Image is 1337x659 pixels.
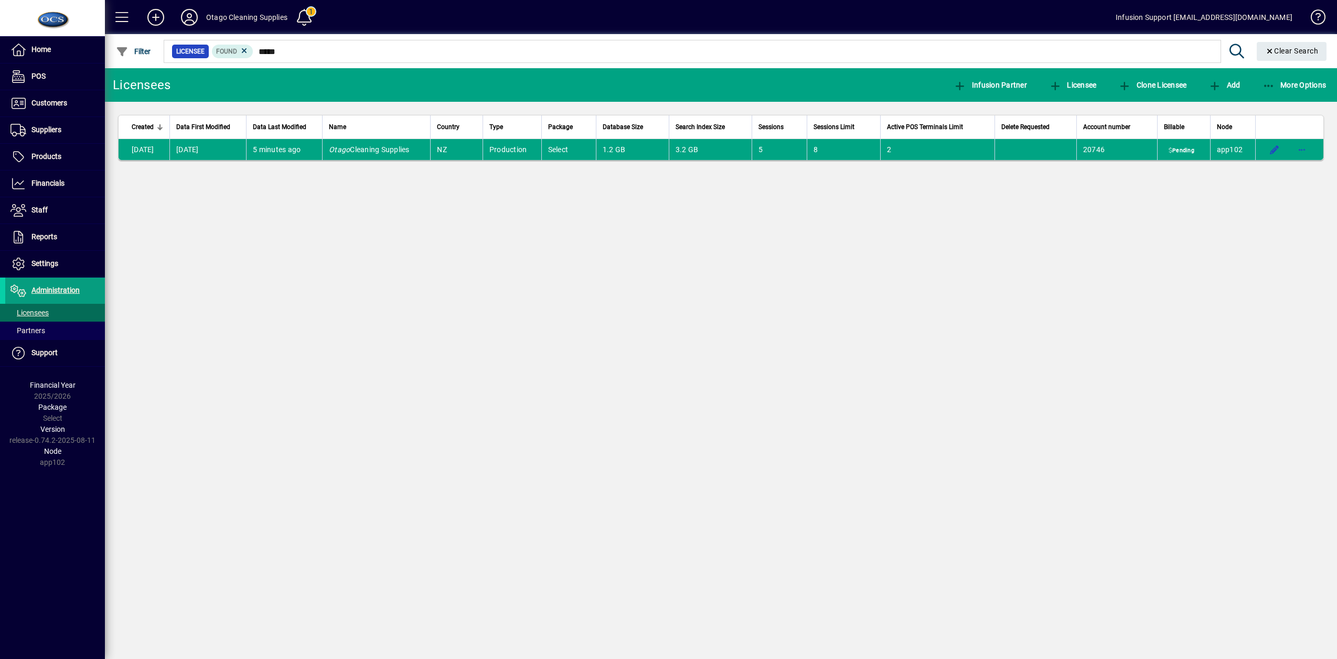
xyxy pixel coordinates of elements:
span: Billable [1164,121,1184,133]
span: Administration [31,286,80,294]
span: Settings [31,259,58,268]
span: Clear Search [1265,47,1319,55]
span: Filter [116,47,151,56]
span: Licensees [10,309,49,317]
div: Licensees [113,77,170,93]
a: Suppliers [5,117,105,143]
div: Package [548,121,590,133]
td: 1.2 GB [596,139,669,160]
span: POS [31,72,46,80]
a: Knowledge Base [1303,2,1324,36]
td: Production [483,139,541,160]
span: Licensee [1049,81,1097,89]
button: Edit [1266,141,1283,158]
span: Country [437,121,459,133]
span: Account number [1083,121,1130,133]
em: Otago [329,145,350,154]
span: Data Last Modified [253,121,306,133]
span: Sessions Limit [814,121,854,133]
span: Staff [31,206,48,214]
div: Sessions Limit [814,121,874,133]
button: More Options [1260,76,1329,94]
div: Sessions [758,121,800,133]
td: 8 [807,139,880,160]
div: Delete Requested [1001,121,1070,133]
td: 5 [752,139,807,160]
div: Search Index Size [676,121,745,133]
div: Active POS Terminals Limit [887,121,988,133]
span: Pending [1167,146,1196,155]
span: Financial Year [30,381,76,389]
div: Billable [1164,121,1204,133]
a: Products [5,144,105,170]
span: Suppliers [31,125,61,134]
span: Support [31,348,58,357]
td: 5 minutes ago [246,139,322,160]
span: Package [38,403,67,411]
span: Licensee [176,46,205,57]
td: 2 [880,139,994,160]
button: Clone Licensee [1116,76,1189,94]
span: More Options [1263,81,1327,89]
button: Clear [1257,42,1327,61]
div: Infusion Support [EMAIL_ADDRESS][DOMAIN_NAME] [1116,9,1292,26]
button: Profile [173,8,206,27]
span: Node [1217,121,1232,133]
span: Infusion Partner [954,81,1027,89]
a: Licensees [5,304,105,322]
div: Created [132,121,163,133]
a: POS [5,63,105,90]
td: [DATE] [169,139,246,160]
a: Settings [5,251,105,277]
td: 3.2 GB [669,139,752,160]
span: Search Index Size [676,121,725,133]
span: Products [31,152,61,161]
button: More options [1293,141,1310,158]
span: Customers [31,99,67,107]
mat-chip: Found Status: Found [212,45,253,58]
div: Database Size [603,121,662,133]
td: NZ [430,139,482,160]
a: Home [5,37,105,63]
a: Customers [5,90,105,116]
a: Reports [5,224,105,250]
div: Node [1217,121,1249,133]
span: app102.prod.infusionbusinesssoftware.com [1217,145,1243,154]
span: Version [40,425,65,433]
div: Country [437,121,476,133]
div: Account number [1083,121,1151,133]
span: Financials [31,179,65,187]
button: Infusion Partner [951,76,1030,94]
div: Name [329,121,424,133]
span: Created [132,121,154,133]
span: Cleaning Supplies [329,145,410,154]
div: Type [489,121,535,133]
td: 20746 [1076,139,1157,160]
button: Filter [113,42,154,61]
span: Clone Licensee [1118,81,1186,89]
span: Active POS Terminals Limit [887,121,963,133]
span: Name [329,121,346,133]
span: Home [31,45,51,54]
button: Add [1206,76,1243,94]
a: Support [5,340,105,366]
div: Otago Cleaning Supplies [206,9,287,26]
span: Sessions [758,121,784,133]
a: Partners [5,322,105,339]
span: Reports [31,232,57,241]
a: Financials [5,171,105,197]
span: Data First Modified [176,121,230,133]
button: Add [139,8,173,27]
button: Licensee [1046,76,1099,94]
span: Add [1208,81,1240,89]
div: Data Last Modified [253,121,316,133]
span: Node [44,447,61,455]
span: Package [548,121,573,133]
td: Select [541,139,596,160]
td: [DATE] [119,139,169,160]
span: Database Size [603,121,643,133]
div: Data First Modified [176,121,240,133]
span: Found [216,48,237,55]
span: Type [489,121,503,133]
span: Delete Requested [1001,121,1050,133]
